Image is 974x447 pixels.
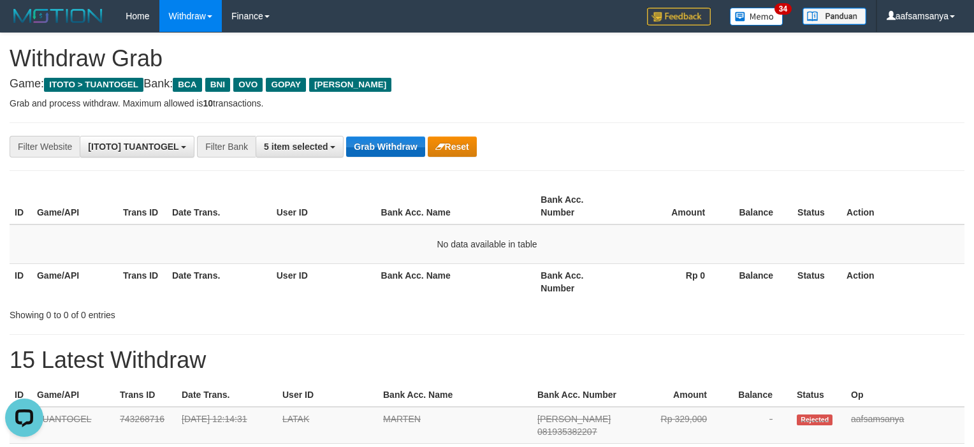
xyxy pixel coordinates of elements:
[647,8,711,26] img: Feedback.jpg
[80,136,194,158] button: [ITOTO] TUANTOGEL
[118,188,167,224] th: Trans ID
[10,348,964,373] h1: 15 Latest Withdraw
[428,136,477,157] button: Reset
[167,188,272,224] th: Date Trans.
[10,304,396,321] div: Showing 0 to 0 of 0 entries
[88,142,178,152] span: [ITOTO] TUANTOGEL
[32,383,115,407] th: Game/API
[10,136,80,158] div: Filter Website
[621,263,724,300] th: Rp 0
[535,188,621,224] th: Bank Acc. Number
[376,263,536,300] th: Bank Acc. Name
[118,263,167,300] th: Trans ID
[803,8,866,25] img: panduan.png
[266,78,306,92] span: GOPAY
[537,427,597,437] span: Copy 081935382207 to clipboard
[846,383,964,407] th: Op
[272,188,376,224] th: User ID
[272,263,376,300] th: User ID
[724,188,792,224] th: Balance
[724,263,792,300] th: Balance
[726,407,792,444] td: -
[5,5,43,43] button: Open LiveChat chat widget
[841,188,964,224] th: Action
[792,188,841,224] th: Status
[264,142,328,152] span: 5 item selected
[774,3,792,15] span: 34
[10,263,32,300] th: ID
[797,414,832,425] span: Rejected
[32,407,115,444] td: TUANTOGEL
[177,383,277,407] th: Date Trans.
[537,414,611,424] span: [PERSON_NAME]
[233,78,263,92] span: OVO
[32,188,118,224] th: Game/API
[10,188,32,224] th: ID
[841,263,964,300] th: Action
[44,78,143,92] span: ITOTO > TUANTOGEL
[115,383,177,407] th: Trans ID
[256,136,344,158] button: 5 item selected
[730,8,783,26] img: Button%20Memo.svg
[376,188,536,224] th: Bank Acc. Name
[378,383,532,407] th: Bank Acc. Name
[10,224,964,264] td: No data available in table
[383,414,421,424] a: MARTEN
[535,263,621,300] th: Bank Acc. Number
[309,78,391,92] span: [PERSON_NAME]
[10,97,964,110] p: Grab and process withdraw. Maximum allowed is transactions.
[177,407,277,444] td: [DATE] 12:14:31
[10,78,964,91] h4: Game: Bank:
[346,136,425,157] button: Grab Withdraw
[197,136,256,158] div: Filter Bank
[792,383,846,407] th: Status
[846,407,964,444] td: aafsamsanya
[10,383,32,407] th: ID
[167,263,272,300] th: Date Trans.
[726,383,792,407] th: Balance
[203,98,213,108] strong: 10
[532,383,627,407] th: Bank Acc. Number
[205,78,230,92] span: BNI
[792,263,841,300] th: Status
[277,383,378,407] th: User ID
[621,188,724,224] th: Amount
[627,407,726,444] td: Rp 329,000
[173,78,201,92] span: BCA
[115,407,177,444] td: 743268716
[10,6,106,26] img: MOTION_logo.png
[32,263,118,300] th: Game/API
[10,46,964,71] h1: Withdraw Grab
[627,383,726,407] th: Amount
[277,407,378,444] td: LATAK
